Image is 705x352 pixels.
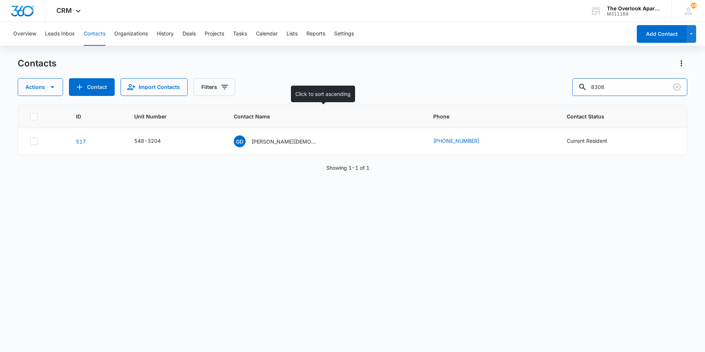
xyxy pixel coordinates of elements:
span: Unit Number [134,113,216,120]
button: Lists [286,22,298,46]
button: Projects [205,22,224,46]
div: account id [607,11,661,17]
button: Actions [18,78,63,96]
button: Leads Inbox [45,22,75,46]
div: 548-3204 [134,137,161,145]
button: Contacts [84,22,105,46]
button: Add Contact [69,78,115,96]
div: Current Resident [567,137,607,145]
a: Navigate to contact details page for Gabrielle Diakon [76,138,86,145]
div: Click to sort ascending [291,86,355,102]
p: Showing 1-1 of 1 [326,164,369,172]
div: Unit Number - 548-3204 - Select to Edit Field [134,137,174,146]
button: Tasks [233,22,247,46]
span: ID [76,113,106,120]
p: [PERSON_NAME][DEMOGRAPHIC_DATA] [251,138,318,145]
button: Actions [676,58,687,69]
span: Phone [433,113,538,120]
h1: Contacts [18,58,56,69]
button: Settings [334,22,354,46]
input: Search Contacts [572,78,687,96]
button: Clear [671,81,683,93]
button: Filters [194,78,235,96]
button: Deals [183,22,196,46]
button: Organizations [114,22,148,46]
button: History [157,22,174,46]
a: [PHONE_NUMBER] [433,137,479,145]
div: Phone - (732) 546-1771 - Select to Edit Field [433,137,493,146]
span: 24 [691,3,697,8]
span: Contact Status [567,113,664,120]
div: Contact Name - Gabrielle Diakon - Select to Edit Field [234,135,331,147]
button: Overview [13,22,36,46]
div: notifications count [691,3,697,8]
button: Import Contacts [121,78,188,96]
span: Contact Name [234,113,405,120]
span: CRM [56,7,72,14]
div: Contact Status - Current Resident - Select to Edit Field [567,137,621,146]
button: Calendar [256,22,278,46]
button: Reports [306,22,325,46]
div: account name [607,6,661,11]
span: GD [234,135,246,147]
button: Add Contact [637,25,687,43]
